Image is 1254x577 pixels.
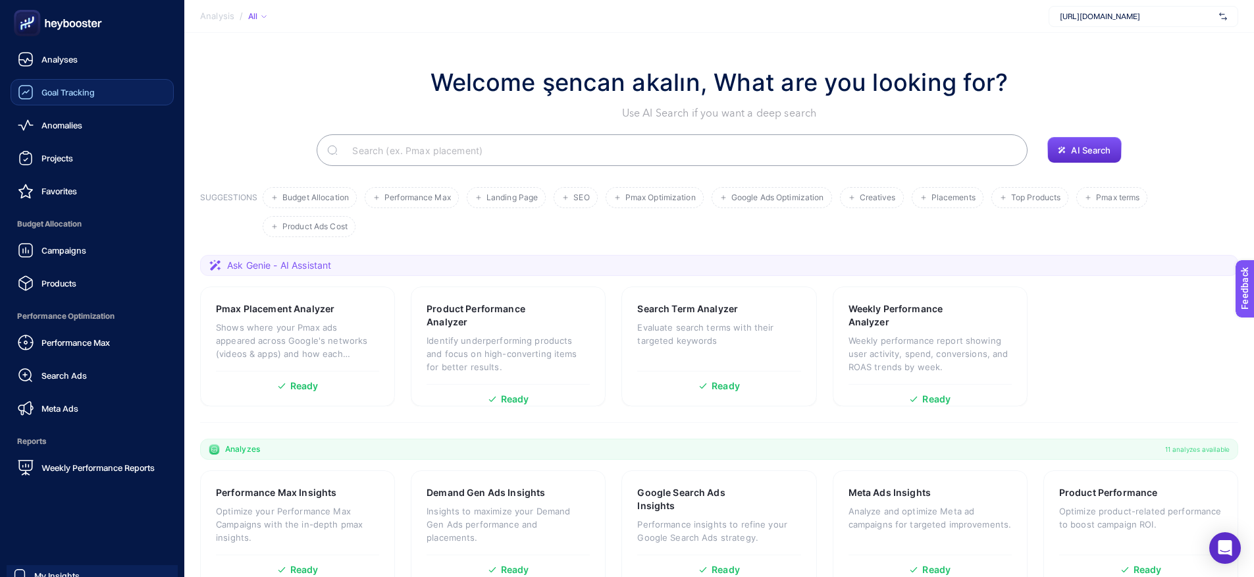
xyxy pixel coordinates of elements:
span: Landing Page [486,193,538,203]
span: Analysis [200,11,234,22]
p: Optimize your Performance Max Campaigns with the in-depth pmax insights. [216,505,379,544]
h3: SUGGESTIONS [200,192,257,237]
span: Analyzes [225,444,260,454]
span: Performance Max [384,193,451,203]
span: Ready [501,395,529,404]
span: Ready [712,565,740,574]
span: Ready [501,565,529,574]
a: Anomalies [11,112,174,138]
span: Ready [290,565,319,574]
span: 11 analyzes available [1165,444,1230,454]
span: Search Ads [41,370,87,381]
span: / [240,11,243,21]
span: SEO [573,193,589,203]
span: Anomalies [41,120,82,130]
span: Goal Tracking [41,87,95,97]
p: Evaluate search terms with their targeted keywords [637,321,800,347]
span: Ready [1134,565,1162,574]
a: Favorites [11,178,174,204]
span: Placements [931,193,976,203]
a: Performance Max [11,329,174,356]
h3: Search Term Analyzer [637,302,738,316]
a: Weekly Performance AnalyzerWeekly performance report showing user activity, spend, conversions, a... [833,287,1028,406]
span: Performance Max [41,337,110,348]
h3: Google Search Ads Insights [637,486,759,512]
a: Projects [11,145,174,171]
span: Budget Allocation [282,193,349,203]
span: Campaigns [41,245,86,256]
p: Insights to maximize your Demand Gen Ads performance and placements. [427,505,590,544]
a: Campaigns [11,237,174,263]
h3: Demand Gen Ads Insights [427,486,545,499]
span: Performance Optimization [11,303,174,329]
button: AI Search [1047,137,1121,163]
span: Ready [922,565,951,574]
span: Product Ads Cost [282,222,348,232]
div: All [248,11,267,22]
a: Search Term AnalyzerEvaluate search terms with their targeted keywordsReady [621,287,816,406]
h3: Weekly Performance Analyzer [849,302,971,329]
span: Analyses [41,54,78,65]
p: Analyze and optimize Meta ad campaigns for targeted improvements. [849,505,1012,531]
span: Projects [41,153,73,163]
a: Search Ads [11,362,174,389]
a: Product Performance AnalyzerIdentify underperforming products and focus on high-converting items ... [411,287,606,406]
span: Google Ads Optimization [731,193,824,203]
span: Favorites [41,186,77,196]
p: Weekly performance report showing user activity, spend, conversions, and ROAS trends by week. [849,334,1012,373]
span: [URL][DOMAIN_NAME] [1060,11,1214,22]
span: Feedback [8,4,50,14]
a: Products [11,270,174,296]
h3: Performance Max Insights [216,486,336,499]
a: Meta Ads [11,395,174,422]
p: Shows where your Pmax ads appeared across Google's networks (videos & apps) and how each placemen... [216,321,379,360]
h3: Pmax Placement Analyzer [216,302,334,316]
a: Weekly Performance Reports [11,454,174,481]
span: Weekly Performance Reports [41,462,155,473]
p: Optimize product-related performance to boost campaign ROI. [1059,505,1222,531]
a: Analyses [11,46,174,72]
h3: Product Performance [1059,486,1158,499]
span: Creatives [860,193,896,203]
span: Budget Allocation [11,211,174,237]
a: Pmax Placement AnalyzerShows where your Pmax ads appeared across Google's networks (videos & apps... [200,287,395,406]
h1: Welcome şencan akalın, What are you looking for? [431,65,1008,100]
span: Ready [712,381,740,391]
span: AI Search [1071,145,1110,155]
h3: Meta Ads Insights [849,486,931,499]
input: Search [342,132,1017,169]
span: Meta Ads [41,403,78,414]
a: Goal Tracking [11,79,174,105]
span: Ask Genie - AI Assistant [227,259,331,272]
img: svg%3e [1219,10,1227,23]
span: Top Products [1011,193,1060,203]
p: Performance insights to refine your Google Search Ads strategy. [637,518,800,544]
span: Pmax Optimization [625,193,696,203]
div: Open Intercom Messenger [1209,532,1241,564]
span: Ready [290,381,319,391]
span: Ready [922,395,951,404]
span: Reports [11,428,174,454]
h3: Product Performance Analyzer [427,302,549,329]
p: Identify underperforming products and focus on high-converting items for better results. [427,334,590,373]
span: Products [41,278,76,288]
span: Pmax terms [1096,193,1139,203]
p: Use AI Search if you want a deep search [431,105,1008,121]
